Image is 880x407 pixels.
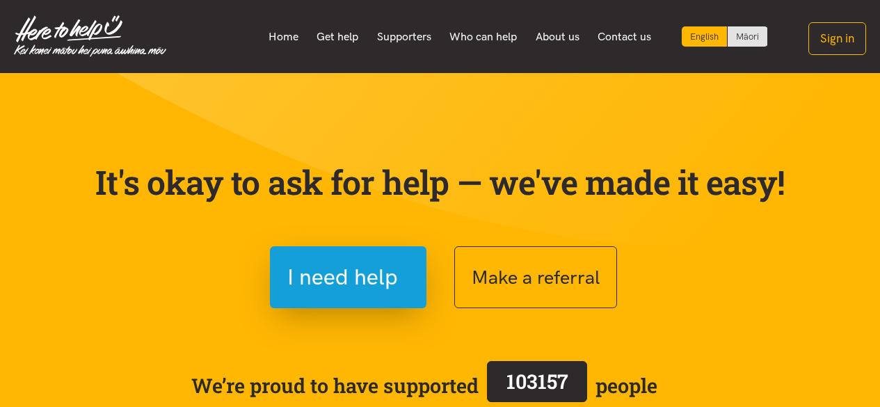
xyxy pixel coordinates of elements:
a: Supporters [367,22,440,51]
p: It's okay to ask for help — we've made it easy! [93,162,788,202]
a: Who can help [440,22,527,51]
a: Switch to Te Reo Māori [728,26,767,47]
div: Language toggle [682,26,768,47]
a: Home [259,22,307,51]
span: 103157 [506,368,568,394]
a: Contact us [589,22,661,51]
a: About us [527,22,589,51]
a: Get help [307,22,368,51]
div: Current language [682,26,728,47]
button: I need help [270,246,426,308]
button: Sign in [808,22,866,55]
button: Make a referral [454,246,617,308]
img: Home [14,15,166,57]
span: I need help [287,260,398,295]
